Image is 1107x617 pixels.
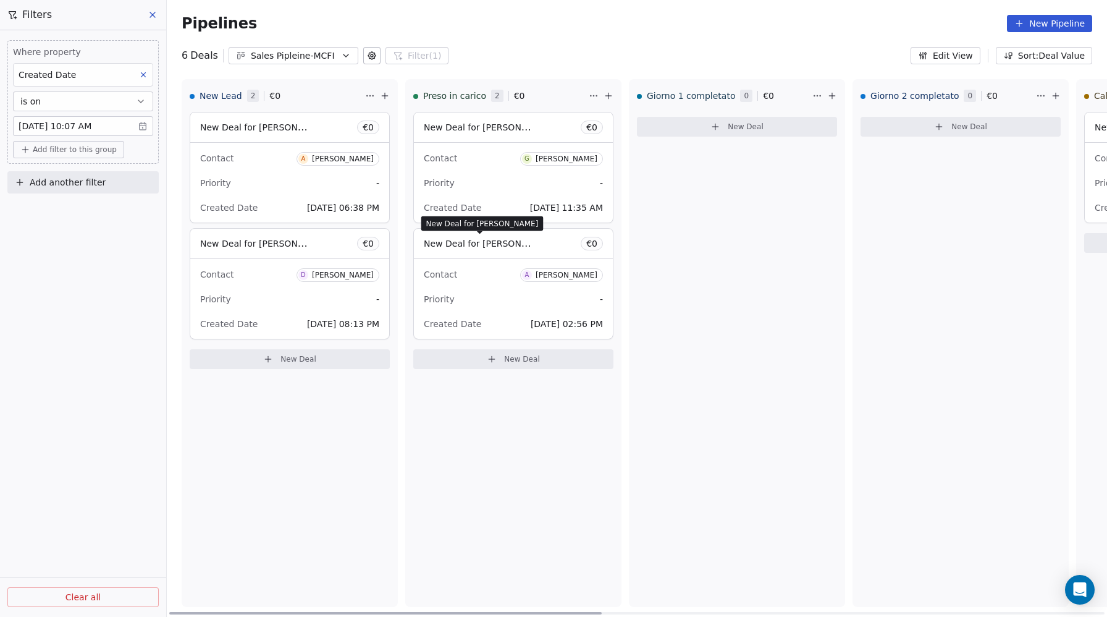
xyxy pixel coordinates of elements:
[190,112,390,223] div: New Deal for [PERSON_NAME]€0ContactA[PERSON_NAME]Priority-Created Date[DATE] 06:38 PM
[385,47,449,64] button: Filter(1)
[307,203,379,213] span: [DATE] 06:38 PM
[424,270,457,279] span: Contact
[586,237,597,250] span: € 0
[200,203,258,213] span: Created Date
[301,154,305,164] div: A
[861,80,1033,112] div: Giorno 2 completato0€0
[363,237,374,250] span: € 0
[200,153,234,163] span: Contact
[600,177,603,189] span: -
[20,95,41,108] span: is on
[413,80,586,112] div: Preso in carico2€0
[376,293,379,305] span: -
[251,49,336,62] div: Sales Pipleine-MCFI
[424,294,455,304] span: Priority
[964,90,976,102] span: 0
[424,237,554,249] span: New Deal for [PERSON_NAME]
[307,319,379,329] span: [DATE] 08:13 PM
[30,176,106,189] span: Add another filter
[531,319,603,329] span: [DATE] 02:56 PM
[911,47,980,64] button: Edit View
[426,219,539,229] span: New Deal for [PERSON_NAME]
[600,293,603,305] span: -
[423,90,486,102] span: Preso in carico
[269,90,280,102] span: € 0
[413,349,613,369] button: New Deal
[424,178,455,188] span: Priority
[413,228,613,339] div: New Deal for [PERSON_NAME]€0ContactA[PERSON_NAME]Priority-Created Date[DATE] 02:56 PM
[514,90,525,102] span: € 0
[424,203,481,213] span: Created Date
[1007,15,1092,32] button: New Pipeline
[190,349,390,369] button: New Deal
[1065,575,1095,605] div: Open Intercom Messenger
[13,91,153,111] button: is on
[247,90,259,102] span: 2
[363,121,374,134] span: € 0
[870,90,959,102] span: Giorno 2 completato
[200,237,330,249] span: New Deal for [PERSON_NAME]
[65,591,101,604] span: Clear all
[200,294,231,304] span: Priority
[586,121,597,134] span: € 0
[424,153,457,163] span: Contact
[987,90,998,102] span: € 0
[647,90,735,102] span: Giorno 1 completato
[524,154,529,164] div: G
[536,155,597,163] div: [PERSON_NAME]
[200,319,258,329] span: Created Date
[413,112,613,223] div: New Deal for [PERSON_NAME]€0ContactG[PERSON_NAME]Priority-Created Date[DATE] 11:35 AM
[22,7,52,22] span: Filters
[19,70,76,80] span: Created Date
[637,80,810,112] div: Giorno 1 completato0€0
[424,319,481,329] span: Created Date
[200,121,330,133] span: New Deal for [PERSON_NAME]
[491,90,503,102] span: 2
[951,122,987,132] span: New Deal
[530,203,603,213] span: [DATE] 11:35 AM
[7,587,159,607] button: Clear all
[301,270,306,280] div: D
[13,46,153,58] span: Where property
[524,270,529,280] div: A
[536,271,597,279] div: [PERSON_NAME]
[19,120,91,132] span: [DATE] 10:07 AM
[861,117,1061,137] button: New Deal
[200,90,242,102] span: New Lead
[728,122,764,132] span: New Deal
[637,117,837,137] button: New Deal
[182,48,218,63] div: 6
[504,354,540,364] span: New Deal
[190,48,218,63] span: Deals
[312,155,374,163] div: [PERSON_NAME]
[190,80,363,112] div: New Lead2€0
[996,47,1092,64] button: Sort: Deal Value
[376,177,379,189] span: -
[200,270,234,279] span: Contact
[182,15,257,32] span: Pipelines
[424,121,554,133] span: New Deal for [PERSON_NAME]
[200,178,231,188] span: Priority
[280,354,316,364] span: New Deal
[33,145,117,155] span: Add filter to this group
[190,228,390,339] div: New Deal for [PERSON_NAME]€0ContactD[PERSON_NAME]Priority-Created Date[DATE] 08:13 PM
[312,271,374,279] div: [PERSON_NAME]
[763,90,774,102] span: € 0
[740,90,752,102] span: 0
